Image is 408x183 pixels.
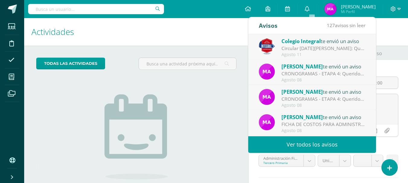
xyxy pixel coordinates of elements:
span: Unidad 4 [323,155,335,166]
div: FICHA DE COSTOS PARA ADMINISTRACIÓN: Buenas tardes papitos Adjunto ficha de costos para que pueda... [281,121,365,128]
span: 127 [327,22,335,29]
div: Agosto 11 [281,52,365,57]
a: todas las Actividades [36,58,105,69]
span: avisos sin leer [327,22,365,29]
div: Administración Financiera 'A' [263,155,299,161]
div: Avisos [259,17,278,34]
img: cd07000ad8bcbf44f98c5337334226b0.png [259,64,275,80]
img: 3d8ecf278a7f74c562a74fe44b321cd5.png [259,38,275,54]
img: no_activities.png [104,94,168,179]
div: CRONOGRAMAS - ETAPA 4: Queridos padres de familia, adjunto cronogramas de actividades para esta e... [281,96,365,103]
a: Administración Financiera 'A'Tercero Primaria [259,155,315,166]
h1: Actividades [31,18,241,46]
img: 0b5bb679c4e009f27ddc545201dd55b4.png [324,3,336,15]
input: Busca un usuario... [28,4,164,14]
img: cd07000ad8bcbf44f98c5337334226b0.png [259,114,275,130]
span: [PERSON_NAME] [281,63,323,70]
div: Agosto 08 [281,128,365,133]
a: Unidad 4 [318,155,351,166]
span: [PERSON_NAME] [341,4,376,10]
div: te envió un aviso [281,113,365,121]
span: [PERSON_NAME] [281,114,323,121]
div: Agosto 08 [281,103,365,108]
span: [PERSON_NAME] [281,88,323,95]
img: cd07000ad8bcbf44f98c5337334226b0.png [259,89,275,105]
div: Agosto 08 [281,77,365,83]
div: te envió un aviso [281,37,365,45]
span: Colegio Integral [281,38,321,45]
div: Tercero Primaria [263,161,299,165]
a: Ver todos los avisos [248,136,376,153]
div: te envió un aviso [281,62,365,70]
div: Circular 11 de agosto 2025: Querida comunidad educativa, te trasladamos este PDF con la circular ... [281,45,365,52]
div: te envió un aviso [281,88,365,96]
input: Busca una actividad próxima aquí... [139,58,236,70]
span: Mi Perfil [341,9,376,14]
div: CRONOGRAMAS - ETAPA 4: Queridos padres de familia, adjunto cronogramas de actividades para esta e... [281,70,365,77]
